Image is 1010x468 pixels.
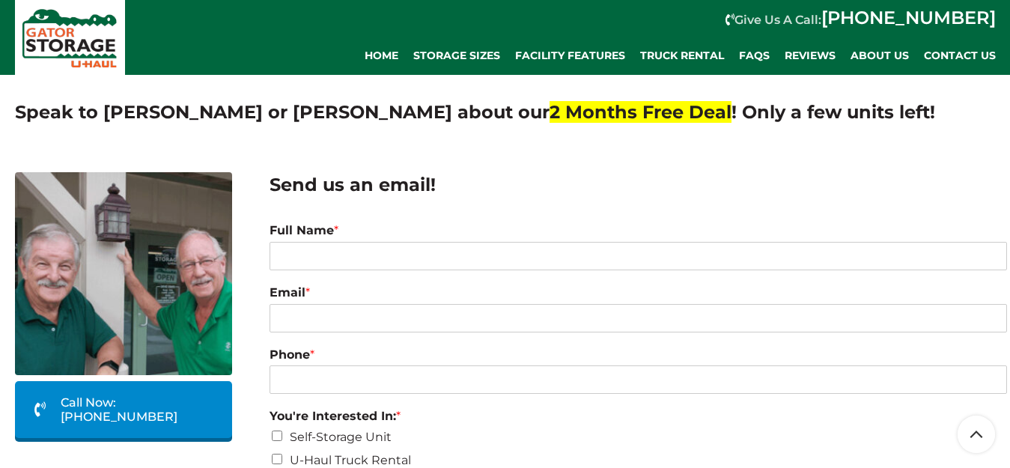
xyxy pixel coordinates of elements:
span: REVIEWS [785,49,836,62]
a: Home [357,41,406,71]
a: Contact Us [916,41,1003,71]
span: Home [365,49,398,62]
a: Facility Features [508,41,633,71]
a: Call Now: [PHONE_NUMBER] [15,381,232,438]
a: Scroll to top button [958,416,995,453]
label: Email [270,285,1007,301]
img: Dave and Terry [15,172,232,375]
h2: Send us an email! [270,172,1007,198]
span: Facility Features [515,49,625,62]
strong: Give Us A Call: [734,13,996,27]
a: Truck Rental [633,41,731,71]
label: Phone [270,347,1007,363]
h2: Speak to [PERSON_NAME] or [PERSON_NAME] about our ! Only a few units left! [15,100,996,125]
a: FAQs [731,41,777,71]
a: [PHONE_NUMBER] [821,7,996,28]
a: Storage Sizes [406,41,508,71]
label: You're Interested In: [270,409,1007,425]
div: Main navigation [133,41,1003,71]
span: Storage Sizes [413,49,500,62]
span: 2 Months Free Deal [550,101,731,123]
label: Full Name [270,223,1007,239]
label: Self-Storage Unit [290,430,392,444]
span: FAQs [739,49,770,62]
span: Contact Us [924,49,996,62]
label: U-Haul Truck Rental [290,453,411,467]
a: About Us [843,41,916,71]
span: About Us [851,49,909,62]
span: Truck Rental [640,49,724,62]
a: REVIEWS [777,41,843,71]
